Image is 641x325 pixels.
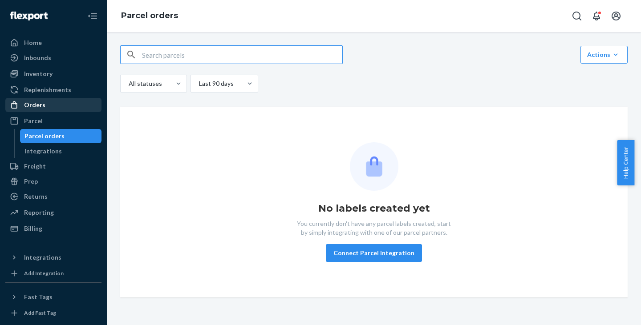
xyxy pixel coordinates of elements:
[24,132,65,140] div: Parcel orders
[20,144,102,158] a: Integrations
[5,268,101,279] a: Add Integration
[24,162,46,171] div: Freight
[617,140,634,185] button: Help Center
[198,79,199,88] input: Last 90 days
[5,98,101,112] a: Orders
[326,244,422,262] button: Connect Parcel Integration
[24,177,38,186] div: Prep
[5,174,101,189] a: Prep
[128,79,129,88] input: All statuses
[350,142,398,191] img: Empty list
[5,83,101,97] a: Replenishments
[114,3,185,29] ol: breadcrumbs
[568,7,586,25] button: Open Search Box
[84,7,101,25] button: Close Navigation
[587,50,621,59] div: Actions
[24,224,42,233] div: Billing
[5,51,101,65] a: Inbounds
[20,129,102,143] a: Parcel orders
[580,46,628,64] button: Actions
[24,147,62,156] div: Integrations
[24,116,43,125] div: Parcel
[5,159,101,173] a: Freight
[24,53,51,62] div: Inbounds
[24,38,42,47] div: Home
[588,7,605,25] button: Open notifications
[24,100,45,109] div: Orders
[5,205,101,220] a: Reporting
[24,269,64,277] div: Add Integration
[24,208,54,217] div: Reporting
[24,69,53,78] div: Inventory
[5,290,101,304] button: Fast Tags
[10,12,48,20] img: Flexport logo
[24,309,56,317] div: Add Fast Tag
[5,36,101,50] a: Home
[5,67,101,81] a: Inventory
[318,201,430,216] h1: No labels created yet
[142,46,342,64] input: Search parcels
[121,11,178,20] a: Parcel orders
[607,7,625,25] button: Open account menu
[5,189,101,204] a: Returns
[24,192,48,201] div: Returns
[5,221,101,236] a: Billing
[24,293,53,301] div: Fast Tags
[24,85,71,94] div: Replenishments
[5,308,101,318] a: Add Fast Tag
[296,219,452,237] p: You currently don't have any parcel labels created, start by simply integrating with one of our p...
[24,253,61,262] div: Integrations
[5,114,101,128] a: Parcel
[5,250,101,265] button: Integrations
